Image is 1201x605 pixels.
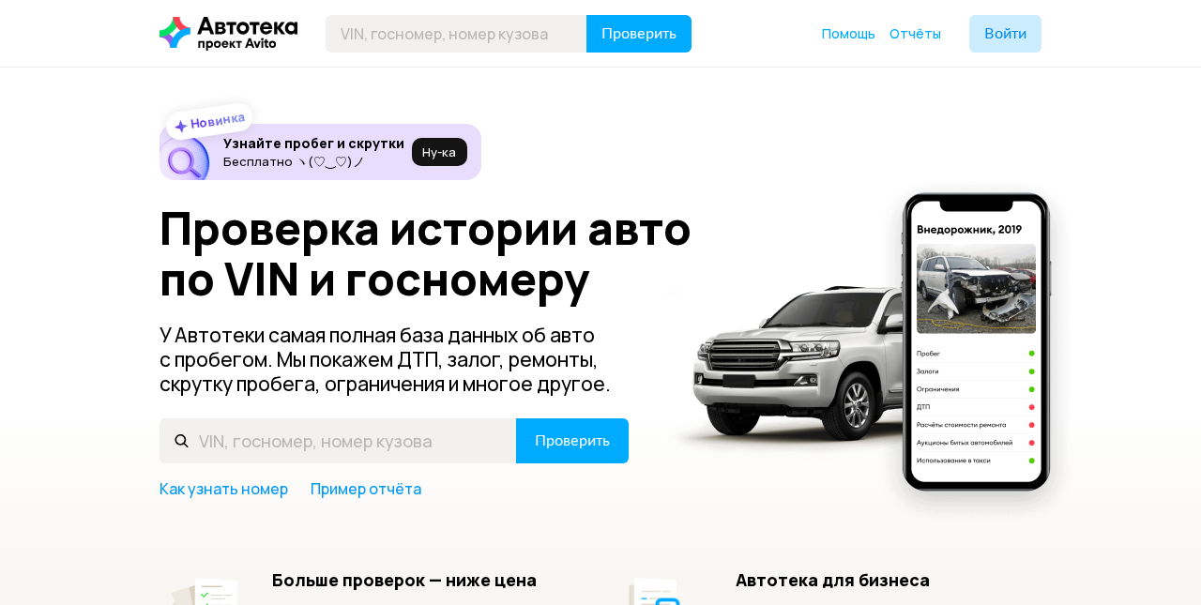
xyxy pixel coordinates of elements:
[223,135,404,152] h6: Узнайте пробег и скрутки
[160,323,631,396] p: У Автотеки самая полная база данных об авто с пробегом. Мы покажем ДТП, залог, ремонты, скрутку п...
[822,24,875,43] a: Помощь
[422,144,456,159] span: Ну‑ка
[889,24,941,43] a: Отчёты
[326,15,587,53] input: VIN, госномер, номер кузова
[160,418,517,463] input: VIN, госномер, номер кузова
[516,418,629,463] button: Проверить
[736,569,1042,590] h5: Автотека для бизнеса
[223,154,404,169] p: Бесплатно ヽ(♡‿♡)ノ
[272,569,579,590] h5: Больше проверок — ниже цена
[984,26,1026,41] span: Войти
[190,108,247,132] strong: Новинка
[160,203,720,304] h1: Проверка истории авто по VIN и госномеру
[311,478,421,499] a: Пример отчёта
[160,478,288,499] a: Как узнать номер
[822,24,875,42] span: Помощь
[586,15,692,53] button: Проверить
[969,15,1041,53] button: Войти
[889,24,941,42] span: Отчёты
[535,433,610,448] span: Проверить
[601,26,677,41] span: Проверить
